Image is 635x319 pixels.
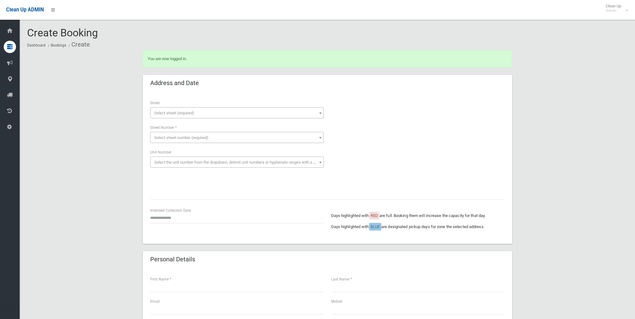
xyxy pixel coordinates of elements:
a: Dashboard [27,43,46,47]
p: Days highlighted with are designated pickup days for zone the selected address. [331,223,505,231]
span: Select the unit number from the dropdown, delimit unit numbers or hyphenate ranges with a comma [154,160,326,165]
span: Select street number (required) [154,135,208,140]
span: Clean Up ADMIN [6,7,44,13]
a: Bookings [51,43,66,47]
span: BLUE [371,224,380,229]
li: Create [67,39,90,50]
span: RED [371,213,378,218]
p: Days highlighted with are full. Booking them will increase the capacity for that day. [331,212,505,219]
span: Select street (required) [154,111,194,115]
span: Create Booking [27,27,98,39]
small: Admin [606,8,621,13]
div: You are now logged in. [143,50,512,67]
header: Address and Date [143,77,206,89]
span: Clean Up [603,4,627,13]
header: Personal Details [143,253,203,265]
